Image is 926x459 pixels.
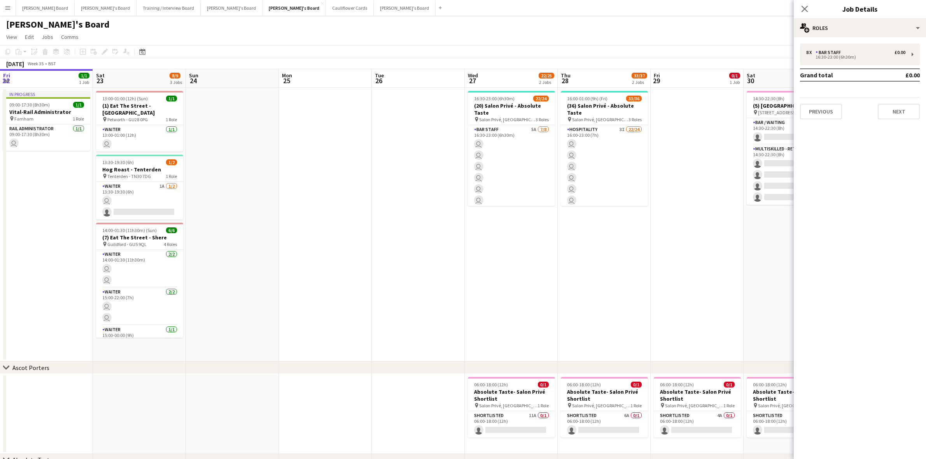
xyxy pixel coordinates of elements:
[537,403,549,408] span: 1 Role
[747,91,834,205] div: 14:30-22:30 (8h)0/5(5) [GEOGRAPHIC_DATA] [STREET_ADDRESS]2 RolesBar / Waiting32A0/114:30-22:30 (8...
[170,79,182,85] div: 3 Jobs
[630,403,642,408] span: 1 Role
[747,411,834,438] app-card-role: Shortlisted5A0/106:00-18:00 (12h)
[747,388,834,402] h3: Absolute Taste- Salon Privé Shortlist
[626,96,642,101] span: 33/36
[9,102,50,108] span: 09:00-17:30 (8h30m)
[22,32,37,42] a: Edit
[536,117,549,122] span: 3 Roles
[3,91,90,151] app-job-card: In progress09:00-17:30 (8h30m)1/1Vital-Rail Administrator Farnham1 RoleRail Administrator1/109:00...
[467,76,478,85] span: 27
[561,377,648,438] div: 06:00-18:00 (12h)0/1Absolute Taste- Salon Privé Shortlist Salon Privé, [GEOGRAPHIC_DATA]1 RoleSho...
[654,411,741,438] app-card-role: Shortlisted4A0/106:00-18:00 (12h)
[572,117,628,122] span: Salon Privé, [GEOGRAPHIC_DATA]
[753,382,787,387] span: 06:00-18:00 (12h)
[730,79,740,85] div: 1 Job
[96,125,183,152] app-card-role: Waiter1/113:00-01:00 (12h)
[474,96,515,101] span: 16:30-23:00 (6h30m)
[374,76,384,85] span: 26
[474,382,508,387] span: 06:00-18:00 (12h)
[806,55,905,59] div: 16:30-23:00 (6h30m)
[660,382,694,387] span: 06:00-18:00 (12h)
[107,241,147,247] span: Guildford - GU5 9QL
[25,33,34,40] span: Edit
[753,96,784,101] span: 14:30-22:30 (8h)
[164,241,177,247] span: 4 Roles
[96,223,183,338] app-job-card: 14:00-01:30 (11h30m) (Sun)6/6(7) Eat The Street - Shere Guildford - GU5 9QL4 RolesWaiter2/214:00-...
[96,288,183,325] app-card-role: Waiter2/215:00-22:00 (7h)
[2,76,10,85] span: 22
[3,72,10,79] span: Fri
[375,72,384,79] span: Tue
[747,377,834,438] app-job-card: 06:00-18:00 (12h)0/1Absolute Taste- Salon Privé Shortlist Salon Privé, [GEOGRAPHIC_DATA]1 RoleSho...
[724,382,735,387] span: 0/1
[800,69,883,81] td: Grand total
[263,0,326,16] button: [PERSON_NAME]'s Board
[96,102,183,116] h3: (1) Eat The Street - [GEOGRAPHIC_DATA]
[800,104,842,119] button: Previous
[723,403,735,408] span: 1 Role
[747,102,834,109] h3: (5) [GEOGRAPHIC_DATA]
[79,73,89,79] span: 1/1
[468,388,555,402] h3: Absolute Taste- Salon Privé Shortlist
[42,33,53,40] span: Jobs
[166,227,177,233] span: 6/6
[468,377,555,438] div: 06:00-18:00 (12h)0/1Absolute Taste- Salon Privé Shortlist Salon Privé, [GEOGRAPHIC_DATA]1 RoleSho...
[729,73,740,79] span: 0/1
[73,116,84,122] span: 1 Role
[538,382,549,387] span: 0/1
[653,76,660,85] span: 29
[894,50,905,55] div: £0.00
[468,411,555,438] app-card-role: Shortlisted11A0/106:00-18:00 (12h)
[468,125,555,230] app-card-role: BAR STAFF5A7/816:30-23:00 (6h30m)
[102,96,148,101] span: 13:00-01:00 (12h) (Sun)
[468,102,555,116] h3: (20) Salon Privé - Absolute Taste
[560,76,571,85] span: 28
[654,72,660,79] span: Fri
[26,61,45,66] span: Week 35
[48,61,56,66] div: BST
[632,79,647,85] div: 2 Jobs
[479,403,537,408] span: Salon Privé, [GEOGRAPHIC_DATA]
[58,32,82,42] a: Comms
[468,91,555,206] div: 16:30-23:00 (6h30m)22/24(20) Salon Privé - Absolute Taste Salon Privé, [GEOGRAPHIC_DATA]3 RolesBA...
[794,4,926,14] h3: Job Details
[561,91,648,206] app-job-card: 16:00-01:00 (9h) (Fri)33/36(36) Salon Privé - Absolute Taste Salon Privé, [GEOGRAPHIC_DATA]3 Role...
[6,60,24,68] div: [DATE]
[16,0,75,16] button: [PERSON_NAME] Board
[3,108,90,115] h3: Vital-Rail Administrator
[6,33,17,40] span: View
[166,96,177,101] span: 1/1
[107,117,148,122] span: Petworth - GU28 0PG
[189,72,198,79] span: Sun
[14,116,33,122] span: Farnham
[170,73,180,79] span: 8/9
[654,377,741,438] app-job-card: 06:00-18:00 (12h)0/1Absolute Taste- Salon Privé Shortlist Salon Privé, [GEOGRAPHIC_DATA]1 RoleSho...
[137,0,201,16] button: Training / Interview Board
[61,33,79,40] span: Comms
[794,19,926,37] div: Roles
[631,382,642,387] span: 0/1
[201,0,263,16] button: [PERSON_NAME]'s Board
[747,118,834,145] app-card-role: Bar / Waiting32A0/114:30-22:30 (8h)
[96,182,183,220] app-card-role: Waiter1A1/213:30-19:30 (6h)
[96,91,183,152] app-job-card: 13:00-01:00 (12h) (Sun)1/1(1) Eat The Street - [GEOGRAPHIC_DATA] Petworth - GU28 0PG1 RoleWaiter1...
[96,325,183,352] app-card-role: Waiter1/115:00-00:00 (9h)
[281,76,292,85] span: 25
[96,72,105,79] span: Sat
[102,159,134,165] span: 13:30-19:30 (6h)
[533,96,549,101] span: 22/24
[468,72,478,79] span: Wed
[632,73,647,79] span: 33/37
[166,159,177,165] span: 1/2
[96,155,183,220] app-job-card: 13:30-19:30 (6h)1/2Hog Roast - Tenterden Tenterden - TN30 7DG1 RoleWaiter1A1/213:30-19:30 (6h)
[166,117,177,122] span: 1 Role
[479,117,536,122] span: Salon Privé, [GEOGRAPHIC_DATA]
[79,79,89,85] div: 1 Job
[572,403,630,408] span: Salon Privé, [GEOGRAPHIC_DATA]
